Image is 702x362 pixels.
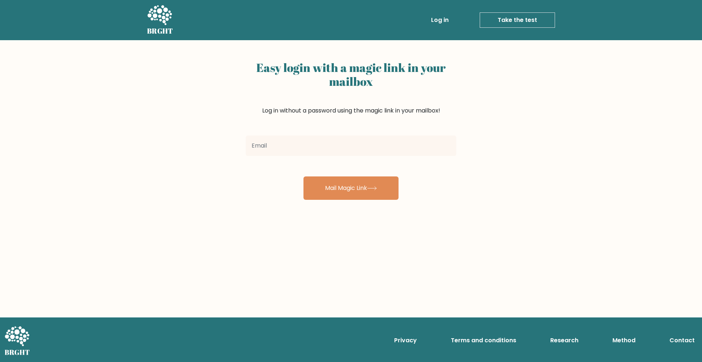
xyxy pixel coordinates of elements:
a: Log in [428,13,452,27]
a: Privacy [391,333,420,348]
a: Research [547,333,581,348]
a: Contact [667,333,698,348]
button: Mail Magic Link [303,176,399,200]
h5: BRGHT [147,27,173,35]
a: BRGHT [147,3,173,37]
div: Log in without a password using the magic link in your mailbox! [246,58,456,133]
a: Method [609,333,638,348]
a: Terms and conditions [448,333,519,348]
h2: Easy login with a magic link in your mailbox [246,61,456,89]
input: Email [246,136,456,156]
a: Take the test [480,12,555,28]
